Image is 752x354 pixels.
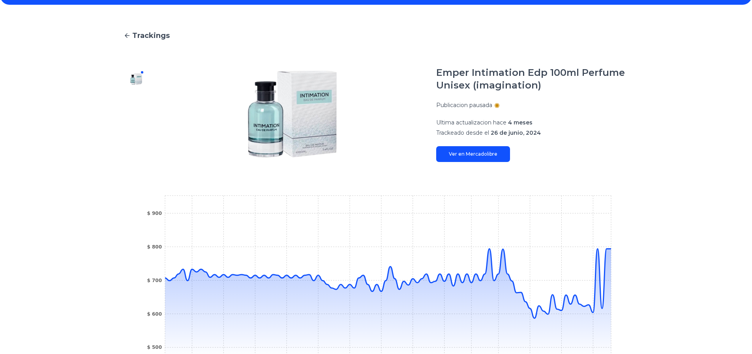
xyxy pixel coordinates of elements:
[436,129,489,136] span: Trackeado desde el
[436,146,510,162] a: Ver en Mercadolibre
[165,66,420,162] img: Emper Intimation Edp 100ml Perfume Unisex (imagination)
[508,119,533,126] span: 4 meses
[491,129,541,136] span: 26 de junio, 2024
[147,211,162,216] tspan: $ 900
[132,30,170,41] span: Trackings
[147,278,162,283] tspan: $ 700
[130,73,143,85] img: Emper Intimation Edp 100ml Perfume Unisex (imagination)
[436,119,506,126] span: Ultima actualizacion hace
[436,101,492,109] p: Publicacion pausada
[124,30,629,41] a: Trackings
[147,311,162,317] tspan: $ 600
[147,244,162,250] tspan: $ 800
[147,345,162,350] tspan: $ 500
[436,66,629,92] h1: Emper Intimation Edp 100ml Perfume Unisex (imagination)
